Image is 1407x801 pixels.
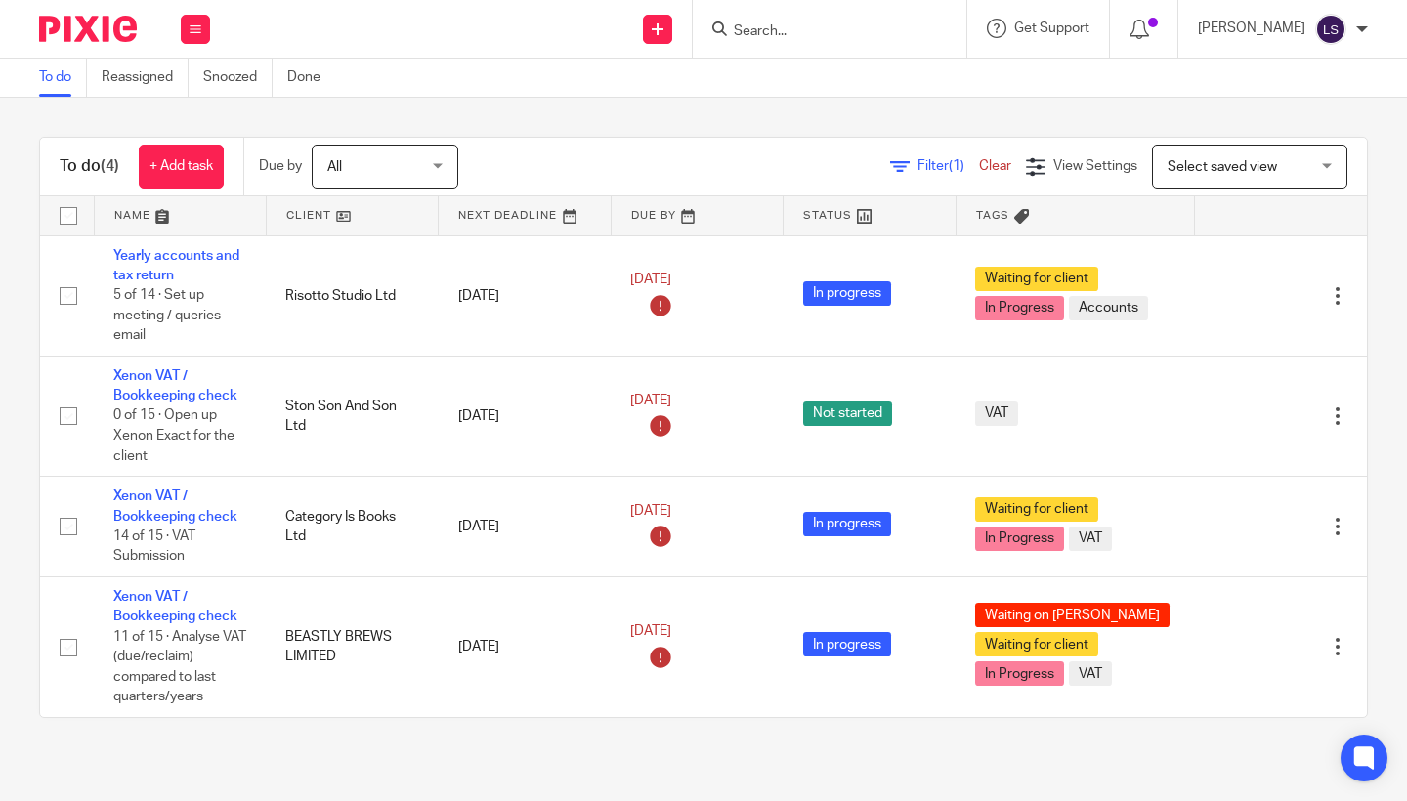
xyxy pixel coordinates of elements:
[732,23,908,41] input: Search
[917,159,979,173] span: Filter
[630,274,671,287] span: [DATE]
[439,356,611,476] td: [DATE]
[1198,19,1305,38] p: [PERSON_NAME]
[113,529,195,564] span: 14 of 15 · VAT Submission
[113,288,221,342] span: 5 of 14 · Set up meeting / queries email
[439,235,611,356] td: [DATE]
[803,281,891,306] span: In progress
[1014,21,1089,35] span: Get Support
[287,59,335,97] a: Done
[1168,160,1277,174] span: Select saved view
[630,394,671,407] span: [DATE]
[327,160,342,174] span: All
[113,590,237,623] a: Xenon VAT / Bookkeeping check
[949,159,964,173] span: (1)
[975,527,1064,551] span: In Progress
[976,210,1009,221] span: Tags
[39,16,137,42] img: Pixie
[979,159,1011,173] a: Clear
[975,497,1098,522] span: Waiting for client
[60,156,119,177] h1: To do
[113,369,237,402] a: Xenon VAT / Bookkeeping check
[975,632,1098,656] span: Waiting for client
[259,156,302,176] p: Due by
[203,59,273,97] a: Snoozed
[1069,296,1148,320] span: Accounts
[113,409,234,463] span: 0 of 15 · Open up Xenon Exact for the client
[803,512,891,536] span: In progress
[1069,527,1112,551] span: VAT
[266,477,438,577] td: Category Is Books Ltd
[39,59,87,97] a: To do
[101,158,119,174] span: (4)
[439,577,611,717] td: [DATE]
[630,504,671,518] span: [DATE]
[266,577,438,717] td: BEASTLY BREWS LIMITED
[266,235,438,356] td: Risotto Studio Ltd
[113,489,237,523] a: Xenon VAT / Bookkeeping check
[975,661,1064,686] span: In Progress
[113,249,239,282] a: Yearly accounts and tax return
[975,401,1018,426] span: VAT
[139,145,224,189] a: + Add task
[1069,661,1112,686] span: VAT
[266,356,438,476] td: Ston Son And Son Ltd
[975,603,1170,627] span: Waiting on [PERSON_NAME]
[803,401,892,426] span: Not started
[113,630,246,704] span: 11 of 15 · Analyse VAT (due/reclaim) compared to last quarters/years
[1053,159,1137,173] span: View Settings
[1315,14,1346,45] img: svg%3E
[975,267,1098,291] span: Waiting for client
[975,296,1064,320] span: In Progress
[803,632,891,656] span: In progress
[439,477,611,577] td: [DATE]
[102,59,189,97] a: Reassigned
[630,624,671,638] span: [DATE]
